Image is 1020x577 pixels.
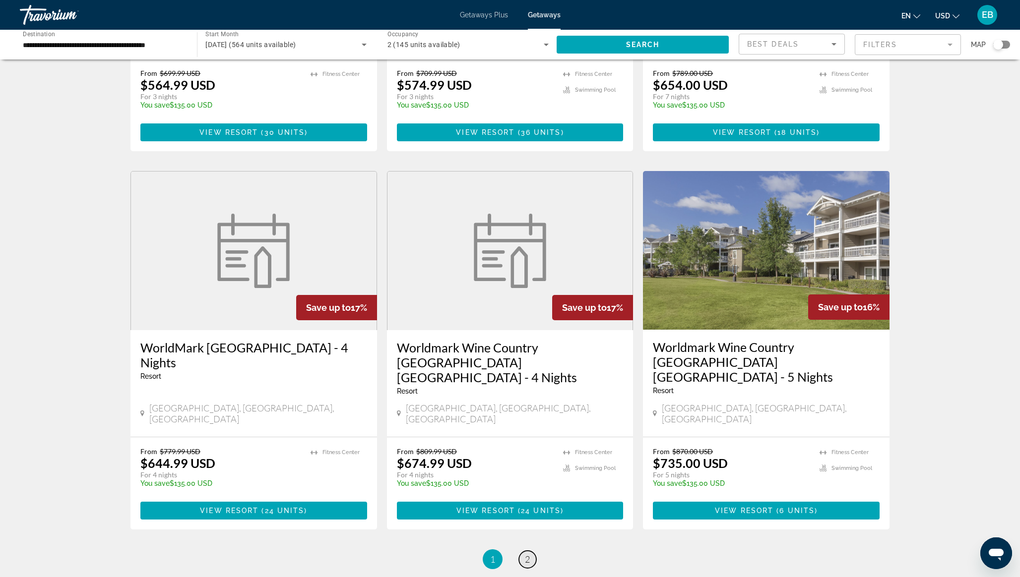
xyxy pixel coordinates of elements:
span: 36 units [521,128,561,136]
span: You save [140,101,170,109]
p: $135.00 USD [140,479,301,487]
p: $135.00 USD [140,101,301,109]
a: View Resort(30 units) [140,123,367,141]
span: View Resort [199,128,258,136]
span: Best Deals [747,40,799,48]
span: 2 (145 units available) [387,41,460,49]
span: Getaways Plus [460,11,508,19]
span: ( ) [771,128,820,136]
div: 17% [296,295,377,320]
span: View Resort [456,128,514,136]
span: 24 units [521,507,561,515]
p: $135.00 USD [653,479,810,487]
span: From [140,447,157,456]
button: Change currency [935,8,959,23]
span: View Resort [200,507,258,515]
span: You save [397,101,426,109]
span: [GEOGRAPHIC_DATA], [GEOGRAPHIC_DATA], [GEOGRAPHIC_DATA] [662,403,880,424]
nav: Pagination [130,549,890,569]
p: $654.00 USD [653,77,728,92]
span: From [653,447,670,456]
p: $574.99 USD [397,77,472,92]
p: $735.00 USD [653,456,728,470]
span: ( ) [258,128,308,136]
span: Save up to [818,302,863,312]
span: $789.00 USD [672,69,713,77]
span: 2 [525,554,530,565]
span: You save [653,101,682,109]
p: $135.00 USD [653,101,810,109]
a: WorldMark [GEOGRAPHIC_DATA] - 4 Nights [140,340,367,370]
span: 6 units [779,507,815,515]
span: View Resort [713,128,771,136]
button: Search [557,36,729,54]
iframe: Button to launch messaging window [980,537,1012,569]
a: Worldmark Wine Country [GEOGRAPHIC_DATA] [GEOGRAPHIC_DATA] - 5 Nights [653,340,880,384]
span: 30 units [264,128,305,136]
p: For 4 nights [140,470,301,479]
span: From [397,447,414,456]
p: $644.99 USD [140,456,215,470]
span: ( ) [258,507,307,515]
span: Fitness Center [831,71,869,77]
span: Swimming Pool [831,465,872,471]
button: View Resort(36 units) [397,123,624,141]
p: For 5 nights [653,470,810,479]
span: 18 units [777,128,817,136]
span: Resort [653,387,674,395]
span: $709.99 USD [416,69,457,77]
span: You save [397,479,426,487]
span: Start Month [205,31,239,38]
span: Swimming Pool [575,87,616,93]
img: week.svg [211,214,296,288]
span: en [901,12,911,20]
button: User Menu [974,4,1000,25]
span: Fitness Center [831,449,869,456]
p: $564.99 USD [140,77,215,92]
button: View Resort(24 units) [397,502,624,519]
span: From [140,69,157,77]
div: 17% [552,295,633,320]
p: $135.00 USD [397,101,554,109]
span: View Resort [715,507,773,515]
span: ( ) [773,507,818,515]
p: For 7 nights [653,92,810,101]
span: ( ) [515,507,564,515]
span: [GEOGRAPHIC_DATA], [GEOGRAPHIC_DATA], [GEOGRAPHIC_DATA] [406,403,624,424]
img: 7548E01X.jpg [643,171,890,330]
span: View Resort [456,507,515,515]
span: Swimming Pool [575,465,616,471]
a: Getaways [528,11,561,19]
span: $870.00 USD [672,447,713,456]
p: $674.99 USD [397,456,472,470]
mat-select: Sort by [747,38,836,50]
button: View Resort(18 units) [653,123,880,141]
button: View Resort(6 units) [653,502,880,519]
span: $699.99 USD [160,69,200,77]
p: For 4 nights [397,470,554,479]
span: Swimming Pool [831,87,872,93]
span: [DATE] (564 units available) [205,41,296,49]
span: $809.99 USD [416,447,457,456]
span: Resort [397,387,418,395]
span: Fitness Center [322,71,360,77]
span: From [653,69,670,77]
span: 1 [490,554,495,565]
span: You save [653,479,682,487]
p: For 3 nights [140,92,301,101]
span: 24 units [265,507,305,515]
span: Destination [23,30,55,37]
span: [GEOGRAPHIC_DATA], [GEOGRAPHIC_DATA], [GEOGRAPHIC_DATA] [149,403,367,424]
a: Worldmark Wine Country [GEOGRAPHIC_DATA] [GEOGRAPHIC_DATA] - 4 Nights [397,340,624,385]
span: USD [935,12,950,20]
p: For 3 nights [397,92,554,101]
p: $135.00 USD [397,479,554,487]
a: Travorium [20,2,119,28]
button: View Resort(24 units) [140,502,367,519]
